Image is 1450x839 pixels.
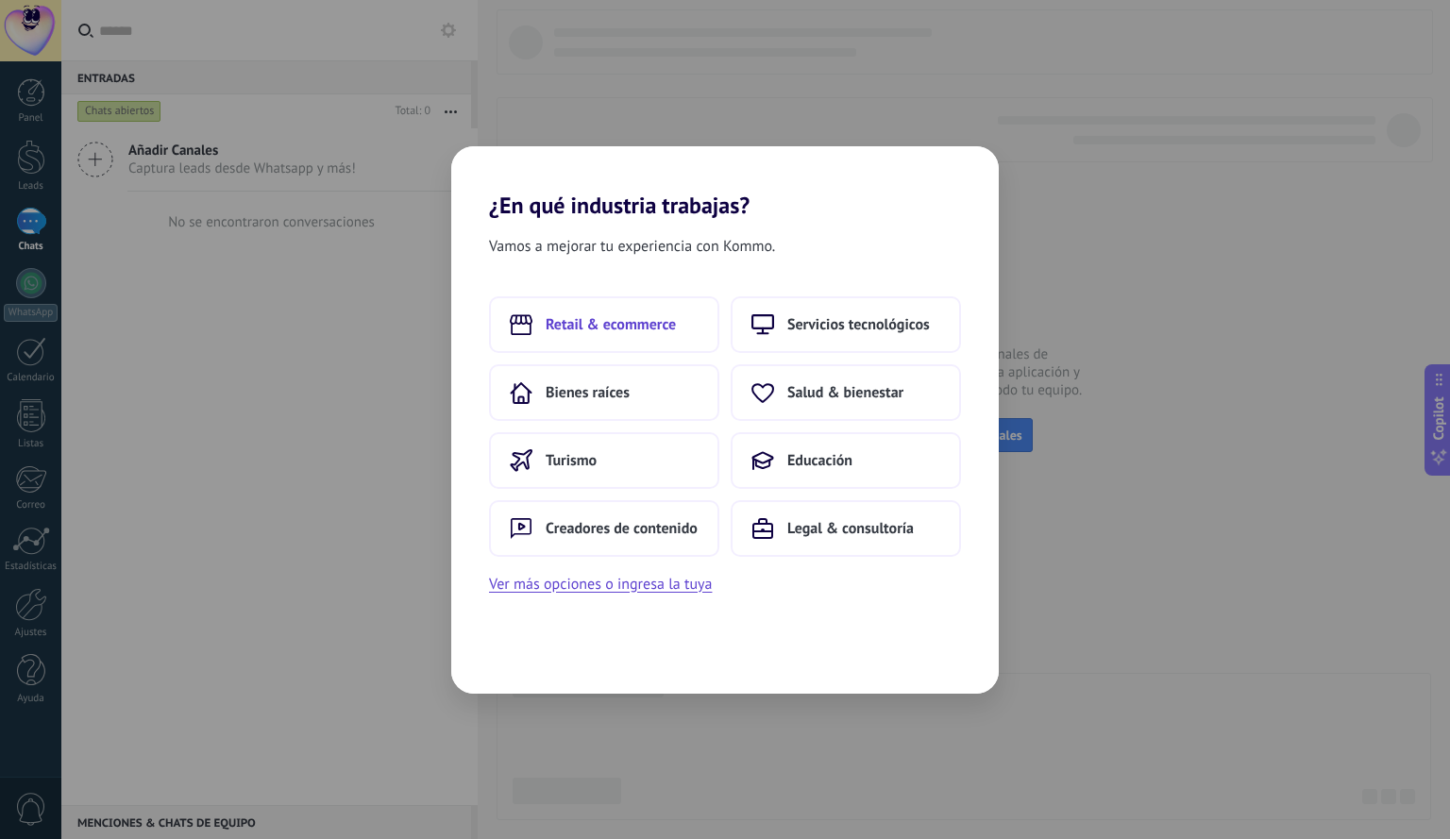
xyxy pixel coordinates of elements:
button: Ver más opciones o ingresa la tuya [489,572,712,596]
span: Salud & bienestar [787,383,903,402]
button: Turismo [489,432,719,489]
button: Salud & bienestar [731,364,961,421]
h2: ¿En qué industria trabajas? [451,146,999,219]
button: Legal & consultoría [731,500,961,557]
span: Creadores de contenido [546,519,698,538]
button: Servicios tecnológicos [731,296,961,353]
span: Educación [787,451,852,470]
button: Creadores de contenido [489,500,719,557]
span: Retail & ecommerce [546,315,676,334]
span: Servicios tecnológicos [787,315,930,334]
span: Legal & consultoría [787,519,914,538]
button: Retail & ecommerce [489,296,719,353]
button: Educación [731,432,961,489]
span: Vamos a mejorar tu experiencia con Kommo. [489,234,775,259]
span: Bienes raíces [546,383,630,402]
span: Turismo [546,451,597,470]
button: Bienes raíces [489,364,719,421]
